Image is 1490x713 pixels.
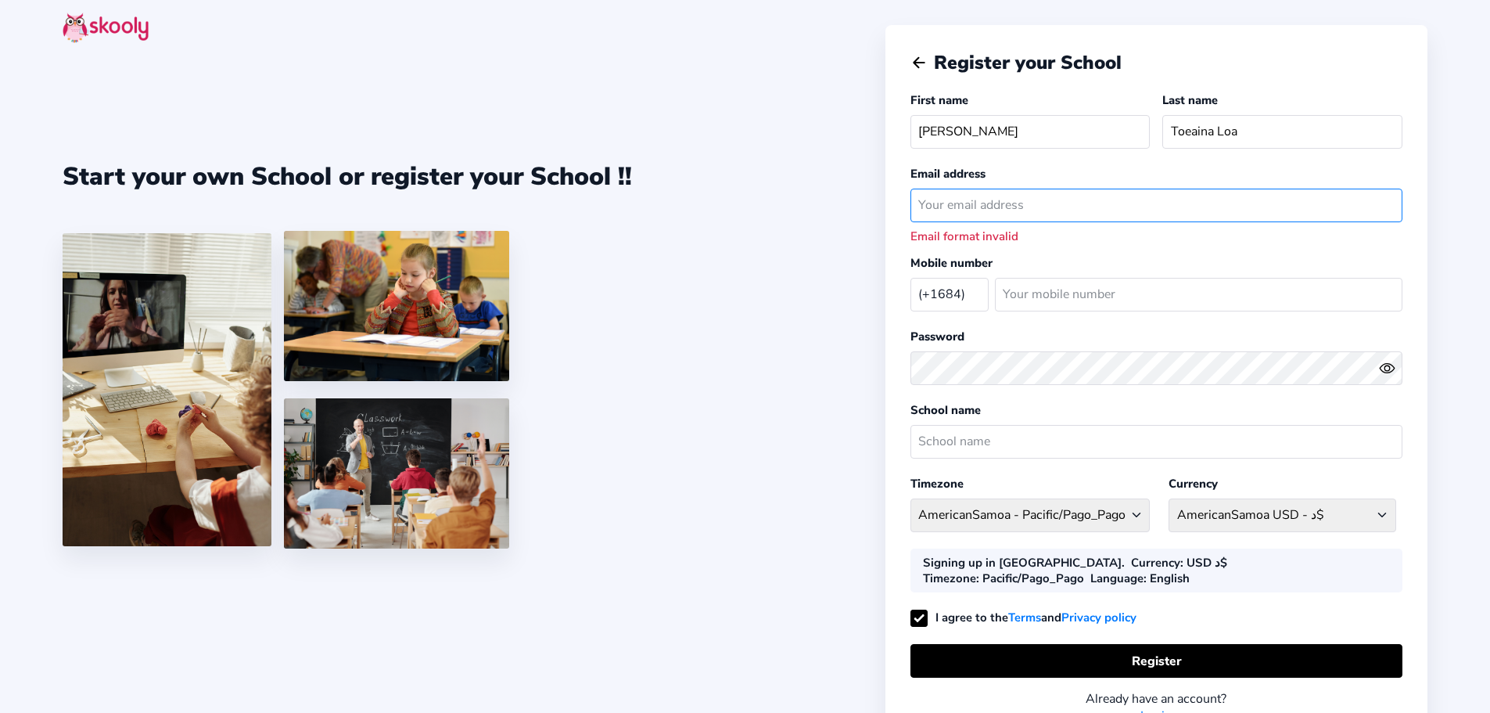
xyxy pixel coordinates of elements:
div: Start your own School or register your School !! [63,160,632,193]
button: arrow back outline [910,54,928,71]
span: Register your School [934,50,1122,75]
label: Mobile number [910,255,993,271]
input: Your last name [1162,115,1402,149]
div: : Pacific/Pago_Pago [923,571,1084,586]
label: Timezone [910,476,964,492]
div: : English [1090,571,1190,586]
b: Language [1090,571,1144,586]
input: Your first name [910,115,1151,149]
div: Email format invalid [910,229,1402,244]
label: I agree to the and [910,610,1136,625]
a: Privacy policy [1061,608,1136,628]
div: Signing up in [GEOGRAPHIC_DATA]. [923,555,1125,571]
div: : USD د$ [1131,555,1227,571]
label: Email address [910,166,986,182]
img: 4.png [284,231,509,381]
label: School name [910,402,981,418]
img: 1.jpg [63,233,271,546]
b: Timezone [923,571,976,586]
input: Your email address [910,189,1402,222]
div: Already have an account? [910,690,1402,708]
img: 5.png [284,398,509,549]
label: Password [910,329,964,344]
b: Currency [1131,555,1180,571]
label: Last name [1162,92,1218,108]
label: First name [910,92,968,108]
ion-icon: eye outline [1379,360,1395,376]
button: Register [910,644,1402,678]
button: eye outlineeye off outline [1379,360,1402,376]
input: School name [910,425,1402,459]
input: Your mobile number [995,278,1402,311]
label: Currency [1169,476,1218,492]
img: skooly-logo.png [63,13,149,43]
a: Terms [1008,608,1041,628]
